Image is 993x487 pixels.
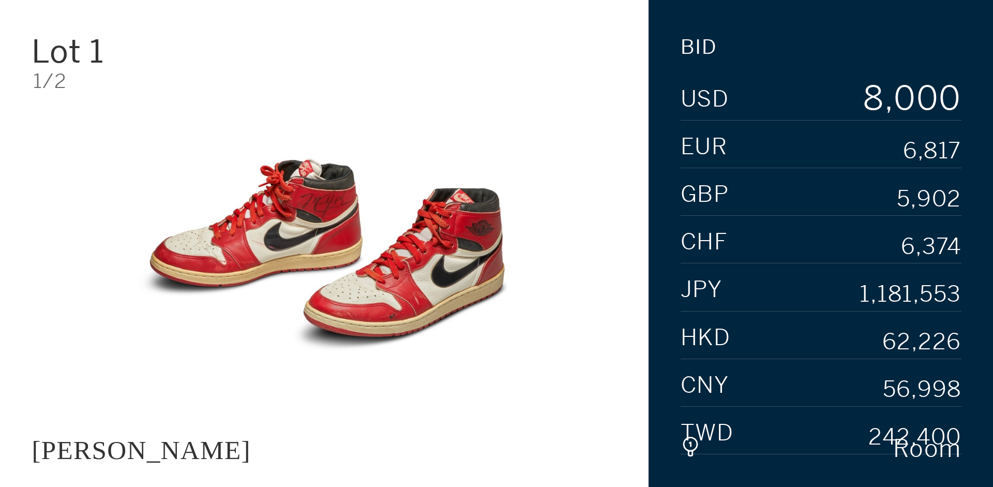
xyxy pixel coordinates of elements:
[901,235,961,258] div: 6,374
[681,136,728,158] span: EUR
[681,183,729,206] span: GBP
[868,426,961,449] div: 242,400
[103,107,545,402] img: JACQUES MAJORELLE
[882,331,961,353] div: 62,226
[33,71,617,91] div: 1/2
[916,82,939,115] div: 0
[32,36,227,67] div: Lot 1
[681,37,717,57] div: Bid
[32,435,250,465] div: [PERSON_NAME]
[681,327,731,349] span: HKD
[894,82,916,115] div: 0
[862,115,884,148] div: 9
[862,82,884,115] div: 8
[681,278,723,301] span: JPY
[939,82,961,115] div: 0
[681,88,729,111] span: USD
[897,188,961,211] div: 5,902
[700,437,961,461] div: Room
[903,140,961,163] div: 6,817
[883,379,961,402] div: 56,998
[681,374,729,397] span: CNY
[681,231,728,254] span: CHF
[860,283,961,306] div: 1,181,553
[681,422,734,445] span: TWD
